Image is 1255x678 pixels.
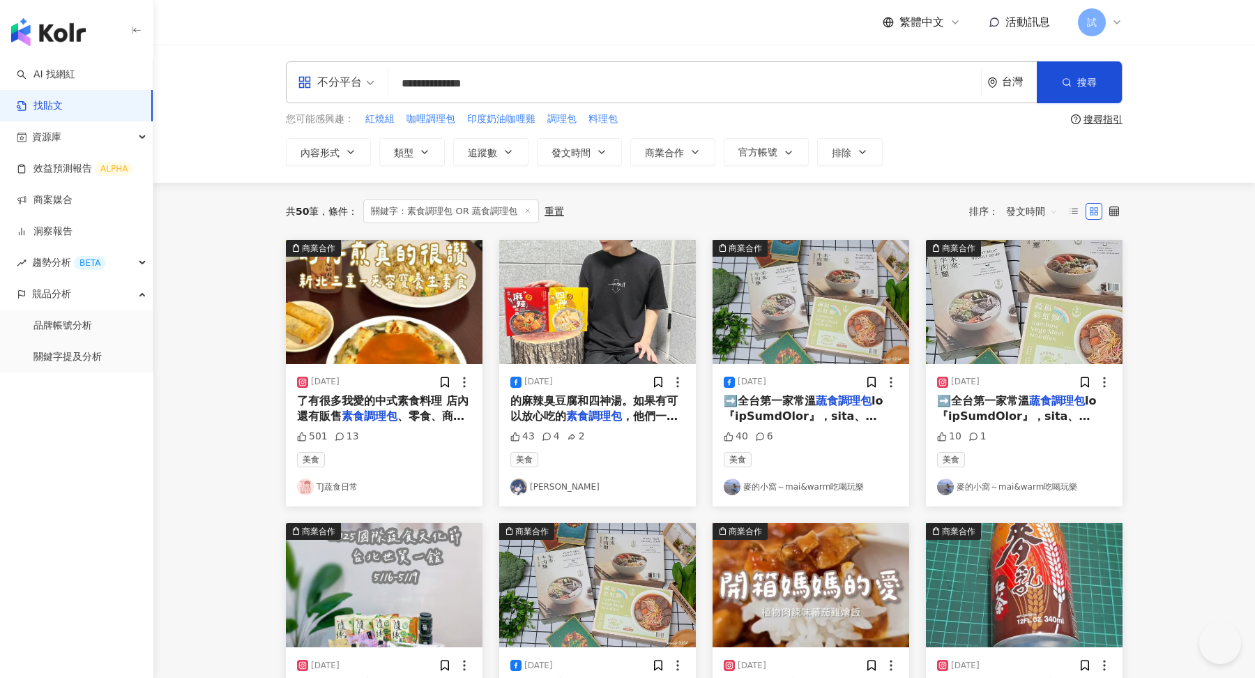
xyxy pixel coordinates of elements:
[394,147,413,158] span: 類型
[937,430,961,444] div: 10
[406,112,455,126] span: 咖哩調理包
[724,138,809,166] button: 官方帳號
[816,394,872,407] mark: 蔬食調理包
[286,112,354,126] span: 您可能感興趣：
[499,523,696,647] div: post-image商業合作
[817,138,883,166] button: 排除
[645,147,684,158] span: 商業合作
[926,523,1123,647] img: post-image
[1083,114,1123,125] div: 搜尋指引
[630,138,715,166] button: 商業合作
[1029,394,1085,407] mark: 蔬食調理包
[297,479,314,495] img: KOL Avatar
[567,430,585,444] div: 2
[297,479,471,495] a: KOL AvatarTJ蔬食日常
[342,409,397,423] mark: 素食調理包
[286,523,482,647] img: post-image
[968,430,987,444] div: 1
[1005,15,1050,29] span: 活動訊息
[466,112,536,127] button: 印度奶油咖哩雞
[499,240,696,364] img: post-image
[724,452,752,467] span: 美食
[937,479,1111,495] a: KOL Avatar麥的小窩～mai&warm吃喝玩樂
[32,121,61,153] span: 資源庫
[724,394,816,407] span: ➡️全台第一家常溫
[319,206,358,217] span: 條件 ：
[1002,76,1037,88] div: 台灣
[298,71,362,93] div: 不分平台
[729,241,762,255] div: 商業合作
[499,523,696,647] img: post-image
[17,225,73,239] a: 洞察報告
[724,479,898,495] a: KOL Avatar麥的小窩～mai&warm吃喝玩樂
[926,523,1123,647] div: post-image商業合作
[17,99,63,113] a: 找貼文
[286,523,482,647] div: post-image商業合作
[510,430,535,444] div: 43
[297,394,469,423] span: 了有很多我愛的中式素食料理 店內還有販售
[297,452,325,467] span: 美食
[17,193,73,207] a: 商案媒合
[510,479,685,495] a: KOL Avatar[PERSON_NAME]
[510,394,678,423] span: 的麻辣臭豆腐和四神湯。如果有可以放心吃的
[713,240,909,364] img: post-image
[32,278,71,310] span: 競品分析
[755,430,773,444] div: 6
[1199,622,1241,664] iframe: Help Scout Beacon - Open
[1087,15,1097,30] span: 試
[942,241,975,255] div: 商業合作
[365,112,395,126] span: 紅燒組
[926,240,1123,364] img: post-image
[724,479,740,495] img: KOL Avatar
[1071,114,1081,124] span: question-circle
[302,241,335,255] div: 商業合作
[311,660,340,672] div: [DATE]
[729,525,762,538] div: 商業合作
[363,199,539,223] span: 關鍵字：素食調理包 OR 蔬食調理包
[17,162,133,176] a: 效益預測報告ALPHA
[713,523,909,647] img: post-image
[286,138,371,166] button: 內容形式
[1037,61,1122,103] button: 搜尋
[515,525,549,538] div: 商業合作
[297,430,328,444] div: 501
[11,18,86,46] img: logo
[969,200,1065,223] div: 排序：
[335,430,359,444] div: 13
[987,77,998,88] span: environment
[738,660,766,672] div: [DATE]
[1006,200,1058,223] span: 發文時間
[33,350,102,364] a: 關鍵字提及分析
[926,240,1123,364] div: post-image商業合作
[588,112,618,127] button: 料理包
[937,452,965,467] span: 美食
[937,479,954,495] img: KOL Avatar
[832,147,851,158] span: 排除
[510,452,538,467] span: 美食
[74,256,106,270] div: BETA
[406,112,456,127] button: 咖哩調理包
[937,394,1029,407] span: ➡️全台第一家常溫
[1077,77,1097,88] span: 搜尋
[588,112,618,126] span: 料理包
[951,660,980,672] div: [DATE]
[537,138,622,166] button: 發文時間
[311,376,340,388] div: [DATE]
[510,479,527,495] img: KOL Avatar
[738,146,777,158] span: 官方帳號
[542,430,560,444] div: 4
[468,147,497,158] span: 追蹤數
[17,68,75,82] a: searchAI 找網紅
[33,319,92,333] a: 品牌帳號分析
[738,376,766,388] div: [DATE]
[547,112,577,126] span: 調理包
[713,240,909,364] div: post-image商業合作
[547,112,577,127] button: 調理包
[379,138,445,166] button: 類型
[467,112,535,126] span: 印度奶油咖哩雞
[286,240,482,364] div: post-image商業合作
[302,525,335,538] div: 商業合作
[286,240,482,364] img: post-image
[524,660,553,672] div: [DATE]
